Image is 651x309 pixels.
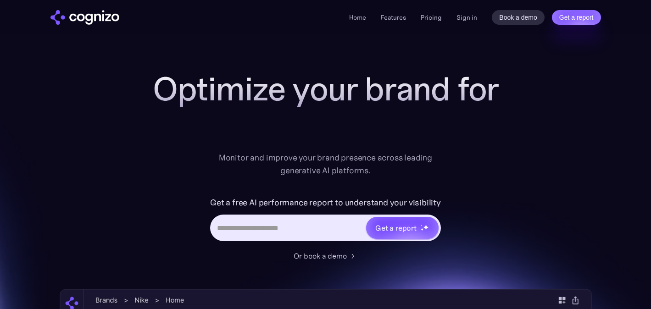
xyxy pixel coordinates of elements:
img: star [421,228,424,231]
a: Features [381,13,406,22]
a: Book a demo [492,10,545,25]
a: Get a reportstarstarstar [365,216,440,240]
label: Get a free AI performance report to understand your visibility [210,195,441,210]
img: star [423,224,429,230]
a: Sign in [456,12,477,23]
form: Hero URL Input Form [210,195,441,246]
img: star [421,225,422,226]
div: Get a report [375,222,417,233]
div: Monitor and improve your brand presence across leading generative AI platforms. [213,151,439,177]
a: Home [349,13,366,22]
a: Get a report [552,10,601,25]
img: cognizo logo [50,10,119,25]
div: Or book a demo [294,250,347,261]
a: Or book a demo [294,250,358,261]
h1: Optimize your brand for [142,71,509,107]
a: home [50,10,119,25]
a: Pricing [421,13,442,22]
